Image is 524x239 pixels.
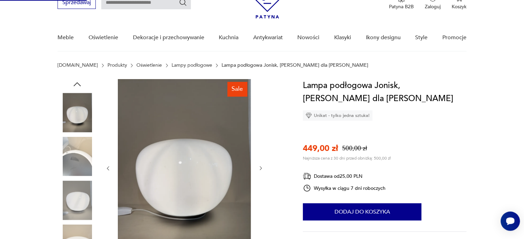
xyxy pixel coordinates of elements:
p: Koszyk [452,3,466,10]
a: Produkty [107,63,127,68]
p: 500,00 zł [342,144,367,153]
img: Zdjęcie produktu Lampa podłogowa Jonisk, Carl Öjerstam dla Ikea [58,93,97,132]
a: Antykwariat [253,24,283,51]
p: Patyna B2B [389,3,414,10]
a: Style [415,24,428,51]
a: Lampy podłogowe [172,63,212,68]
a: Dekoracje i przechowywanie [133,24,204,51]
a: [DOMAIN_NAME] [58,63,98,68]
p: Najniższa cena z 30 dni przed obniżką: 500,00 zł [303,155,391,161]
iframe: Smartsupp widget button [501,211,520,231]
div: Dostawa od 25,00 PLN [303,172,386,181]
a: Oświetlenie [89,24,118,51]
a: Kuchnia [219,24,238,51]
img: Zdjęcie produktu Lampa podłogowa Jonisk, Carl Öjerstam dla Ikea [58,137,97,176]
a: Promocje [442,24,466,51]
p: Zaloguj [425,3,441,10]
a: Ikony designu [366,24,400,51]
div: Unikat - tylko jedna sztuka! [303,110,372,121]
div: Sale [227,82,247,96]
img: Zdjęcie produktu Lampa podłogowa Jonisk, Carl Öjerstam dla Ikea [58,181,97,220]
a: Sprzedawaj [58,1,96,6]
h1: Lampa podłogowa Jonisk, [PERSON_NAME] dla [PERSON_NAME] [303,79,466,105]
a: Meble [58,24,74,51]
button: Dodaj do koszyka [303,203,421,220]
img: Ikona diamentu [306,112,312,119]
p: Lampa podłogowa Jonisk, [PERSON_NAME] dla [PERSON_NAME] [222,63,368,68]
a: Klasyki [334,24,351,51]
p: 449,00 zł [303,143,338,154]
div: Wysyłka w ciągu 7 dni roboczych [303,184,386,192]
img: Ikona dostawy [303,172,311,181]
a: Nowości [297,24,319,51]
a: Oświetlenie [136,63,162,68]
